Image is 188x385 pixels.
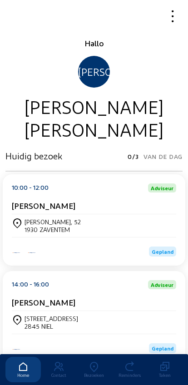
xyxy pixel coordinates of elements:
[5,95,183,118] div: [PERSON_NAME]
[12,183,49,192] div: 10:00 - 12:00
[25,226,81,233] div: 1930 ZAVENTEM
[78,56,110,88] div: [PERSON_NAME]
[143,150,183,163] span: Van de dag
[5,372,41,378] div: Home
[41,372,76,378] div: Contact
[12,280,49,289] div: 14:00 - 16:00
[25,218,81,226] div: [PERSON_NAME], 52
[41,357,76,382] a: Contact
[25,315,78,322] div: [STREET_ADDRESS]
[76,372,112,378] div: Bezoeken
[152,345,173,351] span: Gepland
[5,38,183,49] div: Hallo
[147,357,183,382] a: Taken
[151,282,173,287] span: Adviseur
[12,201,75,210] cam-card-title: [PERSON_NAME]
[12,297,75,307] cam-card-title: [PERSON_NAME]
[152,248,173,255] span: Gepland
[5,357,41,382] a: Home
[76,357,112,382] a: Bezoeken
[151,185,173,191] span: Adviseur
[147,372,183,378] div: Taken
[128,150,139,163] span: 0/3
[112,357,147,382] a: Reminders
[12,348,21,350] img: Energy Protect Ramen & Deuren
[5,118,183,140] div: [PERSON_NAME]
[25,322,78,330] div: 2845 NIEL
[12,252,21,254] img: Energy Protect Ramen & Deuren
[112,372,147,378] div: Reminders
[5,150,62,161] h3: Huidig bezoek
[27,252,36,254] img: Iso Protect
